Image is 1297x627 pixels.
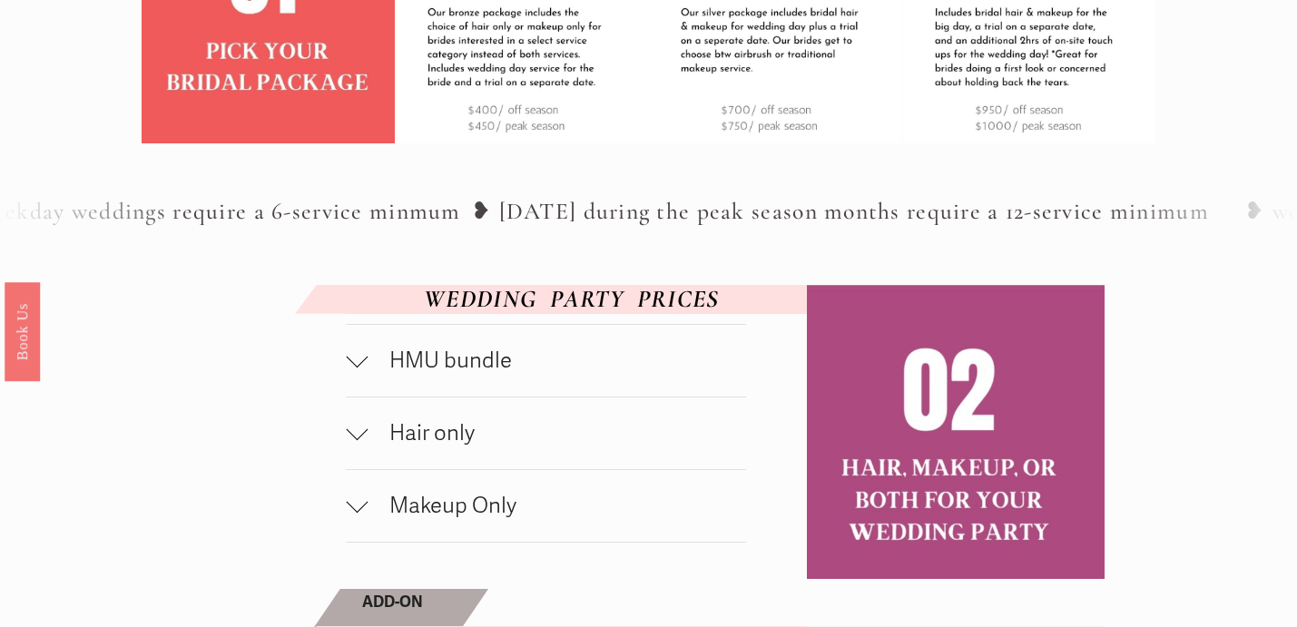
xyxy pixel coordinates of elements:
button: Hair only [346,397,745,469]
button: Makeup Only [346,470,745,542]
span: HMU bundle [368,348,745,374]
span: Makeup Only [368,493,745,519]
button: HMU bundle [346,325,745,397]
tspan: ❥ [DATE] during the peak season months require a 12-service minimum [471,198,1209,227]
strong: ADD-ON [362,593,423,612]
a: Book Us [5,281,40,380]
em: WEDDING PARTY PRICES [424,284,720,314]
span: Hair only [368,420,745,446]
